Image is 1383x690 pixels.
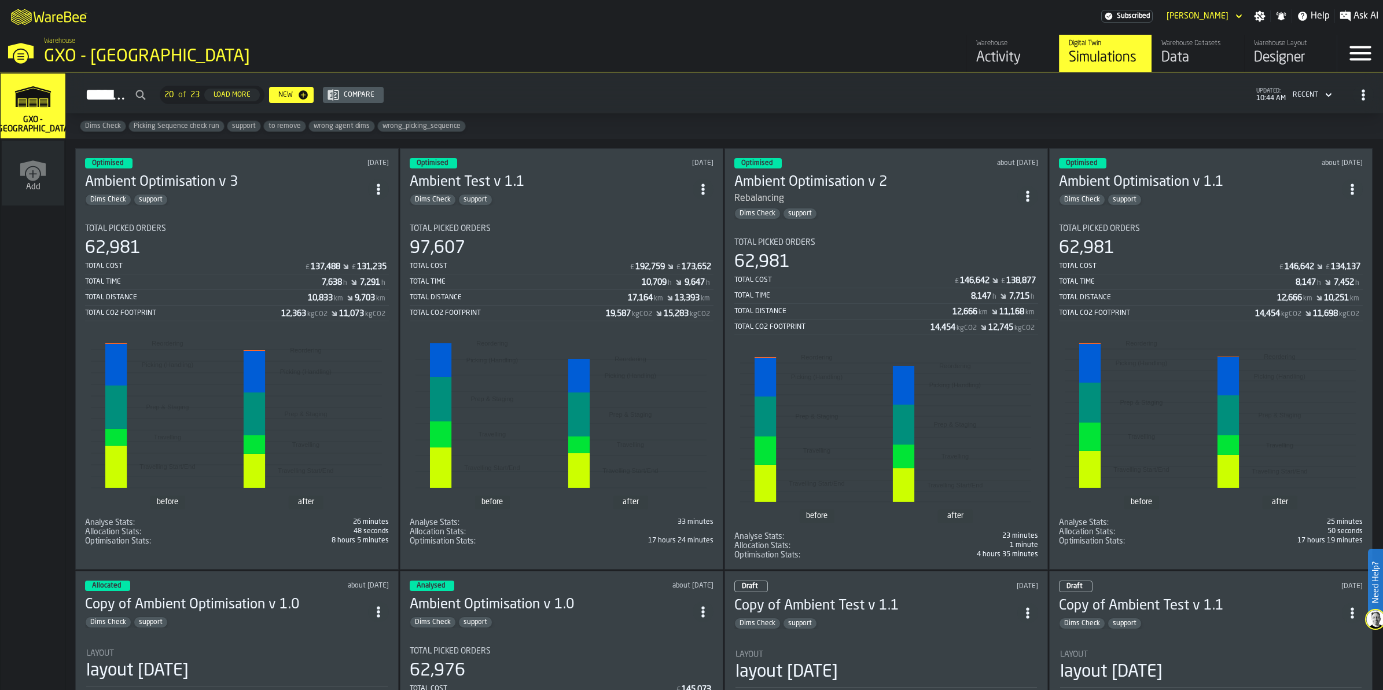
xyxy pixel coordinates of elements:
[1060,650,1362,659] div: Title
[1049,148,1373,570] div: ItemListCard-DashboardItemContainer
[357,262,387,271] div: Stat Value
[734,550,1038,560] div: stat-Optimisation Stats:
[410,537,560,546] div: Title
[1060,333,1362,516] div: stat-
[1059,597,1342,615] div: Copy of Ambient Test v 1.1
[86,660,189,681] div: layout [DATE]
[1161,49,1235,67] div: Data
[734,238,1038,247] div: Title
[281,309,306,318] div: Stat Value
[1069,49,1142,67] div: Simulations
[334,295,343,303] span: km
[1324,293,1349,303] div: Stat Value
[240,527,389,535] div: 48 seconds
[410,518,560,527] div: Title
[311,262,340,271] div: Stat Value
[85,537,389,546] div: stat-Optimisation Stats:
[80,122,126,130] span: Dims Check
[85,527,389,537] div: stat-Allocation Stats:
[410,224,491,233] span: Total Picked Orders
[85,158,133,168] div: status-3 2
[735,210,780,218] span: Dims Check
[85,173,368,192] div: Ambient Optimisation v 3
[1031,293,1035,301] span: h
[381,279,385,287] span: h
[85,293,308,302] div: Total Distance
[85,224,389,233] div: Title
[85,518,235,527] div: Title
[410,224,713,233] div: Title
[459,618,492,626] span: support
[410,518,713,527] div: stat-Analyse Stats:
[134,618,167,626] span: support
[952,307,977,317] div: Stat Value
[734,550,884,560] div: Title
[1288,88,1334,102] div: DropdownMenuValue-4
[417,582,445,589] span: Analysed
[86,649,114,658] span: Layout
[410,173,693,192] div: Ambient Test v 1.1
[410,527,713,537] div: stat-Allocation Stats:
[26,182,41,192] span: Add
[734,541,884,550] div: Title
[1334,278,1354,287] div: Stat Value
[1131,498,1153,507] text: before
[410,537,713,546] span: 273,100
[676,263,681,271] span: £
[734,541,1038,550] div: stat-Allocation Stats:
[85,309,281,317] div: Total CO2 Footprint
[735,650,1037,688] div: stat-Layout
[1277,293,1302,303] div: Stat Value
[1117,12,1150,20] span: Subscribed
[784,619,816,627] span: support
[1059,537,1363,546] span: 273,100
[400,148,723,570] div: ItemListCard-DashboardItemContainer
[1060,650,1362,688] div: stat-Layout
[734,532,884,541] div: Title
[85,537,389,546] span: 273,100
[1331,262,1360,271] div: Stat Value
[1059,527,1115,537] span: Allocation Stats:
[410,224,713,321] div: stat-Total Picked Orders
[1369,550,1382,615] label: Need Help?
[1014,324,1035,332] span: kgCO2
[343,279,347,287] span: h
[227,122,260,130] span: support
[86,333,388,516] div: stat-
[85,238,141,259] div: 62,981
[1313,309,1338,318] div: Stat Value
[410,596,693,614] div: Ambient Optimisation v 1.0
[1059,309,1255,317] div: Total CO2 Footprint
[298,498,315,507] text: after
[2,141,64,208] a: link-to-/wh/new
[85,581,130,591] div: status-3 2
[1060,619,1105,627] span: Dims Check
[911,159,1039,167] div: Updated: 8/15/2025, 8:45:42 AM Created: 8/15/2025, 8:14:12 AM
[654,295,663,303] span: km
[1272,498,1289,507] text: after
[352,263,356,271] span: £
[1161,39,1235,47] div: Warehouse Datasets
[1009,292,1029,301] div: Stat Value
[410,238,465,259] div: 97,607
[1285,262,1314,271] div: Stat Value
[734,597,1017,615] h3: Copy of Ambient Test v 1.1
[1296,278,1316,287] div: Stat Value
[979,309,988,317] span: km
[966,35,1059,72] a: link-to-/wh/i/ae0cd702-8cb1-4091-b3be-0aee77957c79/feed/
[734,323,930,331] div: Total CO2 Footprint
[1101,10,1153,23] a: link-to-/wh/i/ae0cd702-8cb1-4091-b3be-0aee77957c79/settings/billing
[724,148,1048,570] div: ItemListCard-DashboardItemContainer
[1066,583,1083,590] span: Draft
[410,262,629,270] div: Total Cost
[85,215,389,546] section: card-SimulationDashboardCard-optimised
[606,309,631,318] div: Stat Value
[1060,196,1105,204] span: Dims Check
[85,537,235,546] div: Title
[322,278,342,287] div: Stat Value
[410,293,628,302] div: Total Distance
